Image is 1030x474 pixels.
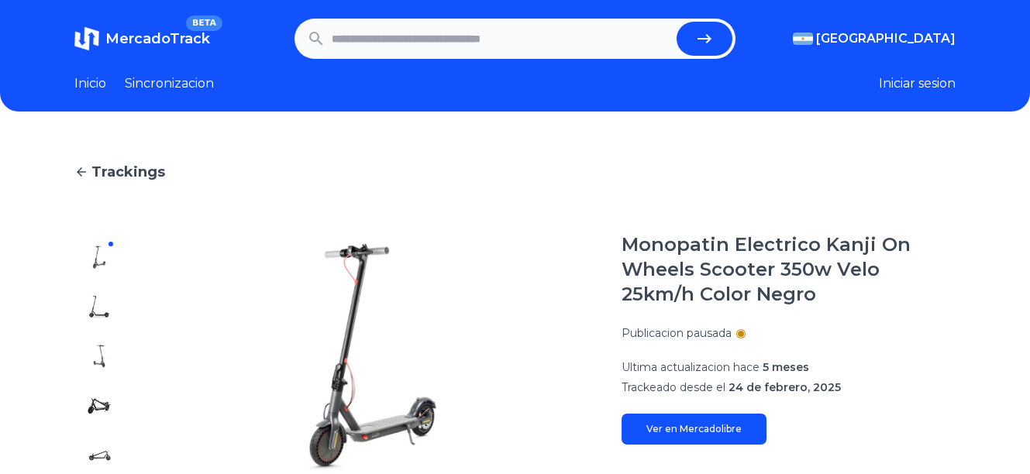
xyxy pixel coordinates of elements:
span: [GEOGRAPHIC_DATA] [816,29,956,48]
img: Monopatin Electrico Kanji On Wheels Scooter 350w Velo 25km/h Color Negro [87,344,112,369]
a: Inicio [74,74,106,93]
span: Trackeado desde el [622,380,725,394]
img: Monopatin Electrico Kanji On Wheels Scooter 350w Velo 25km/h Color Negro [87,245,112,270]
button: [GEOGRAPHIC_DATA] [793,29,956,48]
span: MercadoTrack [105,30,210,47]
img: Monopatin Electrico Kanji On Wheels Scooter 350w Velo 25km/h Color Negro [87,294,112,319]
a: MercadoTrackBETA [74,26,210,51]
span: BETA [186,15,222,31]
span: 24 de febrero, 2025 [729,380,841,394]
span: Trackings [91,161,165,183]
span: 5 meses [763,360,809,374]
a: Sincronizacion [125,74,214,93]
a: Trackings [74,161,956,183]
button: Iniciar sesion [879,74,956,93]
a: Ver en Mercadolibre [622,414,766,445]
h1: Monopatin Electrico Kanji On Wheels Scooter 350w Velo 25km/h Color Negro [622,232,956,307]
span: Ultima actualizacion hace [622,360,760,374]
p: Publicacion pausada [622,325,732,341]
img: Monopatin Electrico Kanji On Wheels Scooter 350w Velo 25km/h Color Negro [87,393,112,418]
img: Argentina [793,33,813,45]
img: Monopatin Electrico Kanji On Wheels Scooter 350w Velo 25km/h Color Negro [87,443,112,468]
img: MercadoTrack [74,26,99,51]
